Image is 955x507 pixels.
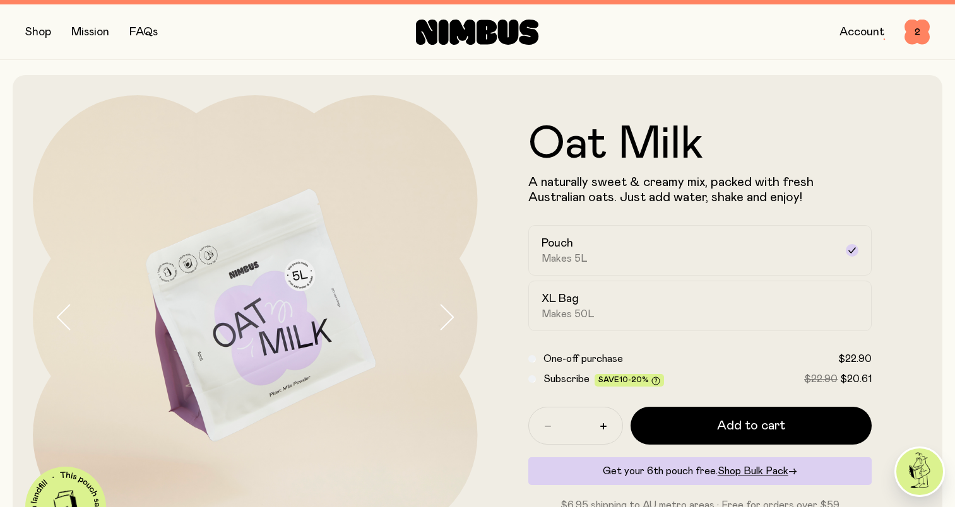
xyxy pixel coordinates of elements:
span: Save [598,376,660,385]
a: FAQs [129,26,158,38]
span: Shop Bulk Pack [718,466,788,476]
span: Makes 50L [542,308,595,320]
h2: Pouch [542,236,573,251]
span: $20.61 [840,374,872,384]
span: $22.90 [804,374,838,384]
a: Account [839,26,884,38]
span: Add to cart [717,417,785,434]
button: 2 [905,20,930,45]
h1: Oat Milk [528,122,872,167]
span: 10-20% [619,376,649,383]
img: agent [896,448,943,495]
span: Makes 5L [542,252,588,265]
p: A naturally sweet & creamy mix, packed with fresh Australian oats. Just add water, shake and enjoy! [528,175,872,205]
button: Add to cart [631,407,872,445]
h2: XL Bag [542,291,579,306]
span: One-off purchase [543,354,623,364]
a: Shop Bulk Pack→ [718,466,797,476]
div: Get your 6th pouch free. [528,457,872,485]
span: Subscribe [543,374,590,384]
span: $22.90 [838,354,872,364]
a: Mission [71,26,109,38]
